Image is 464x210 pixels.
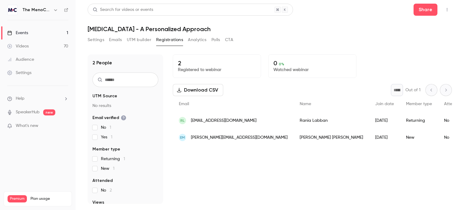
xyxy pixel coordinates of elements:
[7,95,68,102] li: help-dropdown-opener
[8,195,27,202] span: Premium
[7,30,28,36] div: Events
[300,102,311,106] span: Name
[444,102,462,106] span: Attended
[369,112,400,129] div: [DATE]
[178,60,256,67] p: 2
[92,178,113,184] span: Attended
[179,102,189,106] span: Email
[92,199,104,205] span: Views
[178,67,256,73] p: Registered to webinar
[7,57,34,63] div: Audience
[414,4,437,16] button: Share
[92,115,126,121] span: Email verified
[110,125,111,130] span: 1
[31,196,68,201] span: Plan usage
[88,25,452,33] h1: [MEDICAL_DATA] - A Personalized Approach
[93,7,153,13] div: Search for videos or events
[127,35,151,45] button: UTM builder
[109,35,122,45] button: Emails
[124,157,125,161] span: 1
[92,103,158,109] p: No results
[16,109,40,115] a: SpeakerHub
[43,109,55,115] span: new
[405,87,420,93] p: Out of 1
[294,129,369,146] div: [PERSON_NAME] [PERSON_NAME]
[110,188,112,192] span: 2
[273,67,351,73] p: Watched webinar
[211,35,220,45] button: Polls
[92,146,120,152] span: Member type
[400,129,438,146] div: New
[369,129,400,146] div: [DATE]
[191,134,288,141] span: [PERSON_NAME][EMAIL_ADDRESS][DOMAIN_NAME]
[180,135,185,140] span: EM
[88,35,104,45] button: Settings
[279,62,284,66] span: 0 %
[101,166,114,172] span: New
[101,124,111,131] span: No
[92,59,112,66] h1: 2 People
[101,156,125,162] span: Returning
[273,60,351,67] p: 0
[16,123,38,129] span: What's new
[101,134,112,140] span: Yes
[156,35,183,45] button: Registrations
[173,84,223,96] button: Download CSV
[8,5,17,15] img: The MenoChannel
[111,135,112,139] span: 1
[92,93,117,99] span: UTM Source
[113,166,114,171] span: 1
[225,35,233,45] button: CTA
[375,102,394,106] span: Join date
[188,35,207,45] button: Analytics
[101,187,112,193] span: No
[22,7,51,13] h6: The MenoChannel
[7,43,29,49] div: Videos
[400,112,438,129] div: Returning
[180,118,185,123] span: RL
[61,123,68,129] iframe: Noticeable Trigger
[7,70,31,76] div: Settings
[294,112,369,129] div: Rania Labban
[406,102,432,106] span: Member type
[16,95,24,102] span: Help
[191,118,256,124] span: [EMAIL_ADDRESS][DOMAIN_NAME]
